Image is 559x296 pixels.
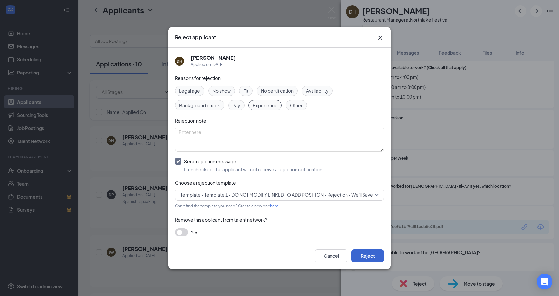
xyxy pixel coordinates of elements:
[212,87,231,94] span: No show
[180,190,408,200] span: Template - Template 1 - DO NOT MODIFY LINKED TO ADD POSITION - Rejection - We'll Save Your Applic...
[177,58,182,64] div: DH
[253,102,278,109] span: Experience
[179,87,200,94] span: Legal age
[315,249,347,262] button: Cancel
[191,61,236,68] div: Applied on [DATE]
[191,228,198,236] span: Yes
[376,34,384,41] button: Close
[175,34,216,41] h3: Reject applicant
[191,54,236,61] h5: [PERSON_NAME]
[537,274,552,289] div: Open Intercom Messenger
[175,118,206,123] span: Rejection note
[290,102,303,109] span: Other
[270,204,278,208] a: here
[175,180,236,186] span: Choose a rejection template
[243,87,248,94] span: Fit
[175,217,267,222] span: Remove this applicant from talent network?
[179,102,220,109] span: Background check
[175,204,279,208] span: Can't find the template you need? Create a new one .
[261,87,294,94] span: No certification
[376,34,384,41] svg: Cross
[351,249,384,262] button: Reject
[175,75,221,81] span: Reasons for rejection
[232,102,240,109] span: Pay
[306,87,329,94] span: Availability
